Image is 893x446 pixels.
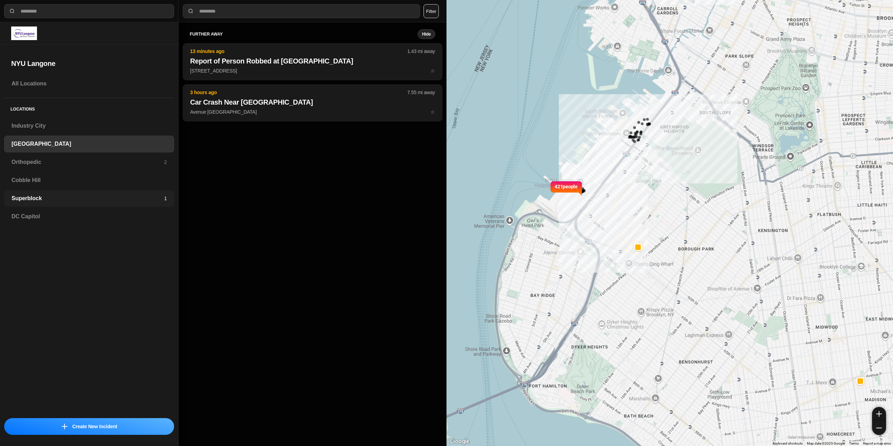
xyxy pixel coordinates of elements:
[872,407,886,421] button: zoom-in
[190,67,435,74] p: [STREET_ADDRESS]
[183,109,442,115] a: 3 hours ago7.55 mi awayCar Crash Near [GEOGRAPHIC_DATA]Avenue [GEOGRAPHIC_DATA]star
[430,109,435,115] span: star
[807,441,845,445] span: Map data ©2025 Google
[12,176,167,184] h3: Cobble Hill
[164,195,167,202] p: 1
[12,122,167,130] h3: Industry City
[422,31,431,37] small: Hide
[62,424,67,429] img: icon
[423,4,439,18] button: Filter
[11,27,37,40] img: logo
[549,180,555,195] img: notch
[4,154,174,171] a: Orthopedic2
[164,159,167,166] p: 2
[430,68,435,74] span: star
[12,80,167,88] h3: All Locations
[183,84,442,121] button: 3 hours ago7.55 mi awayCar Crash Near [GEOGRAPHIC_DATA]Avenue [GEOGRAPHIC_DATA]star
[187,8,194,15] img: search
[4,98,174,118] h5: Locations
[4,118,174,134] a: Industry City
[407,48,435,55] p: 1.43 mi away
[872,421,886,435] button: zoom-out
[190,89,407,96] p: 3 hours ago
[4,136,174,152] a: [GEOGRAPHIC_DATA]
[773,441,803,446] button: Keyboard shortcuts
[876,425,882,431] img: zoom-out
[4,172,174,189] a: Cobble Hill
[183,68,442,74] a: 13 minutes ago1.43 mi awayReport of Person Robbed at [GEOGRAPHIC_DATA][STREET_ADDRESS]star
[72,423,117,430] p: Create New Incident
[190,31,418,37] h5: further away
[4,208,174,225] a: DC Capitol
[555,183,578,198] p: 421 people
[418,29,435,39] button: Hide
[448,437,471,446] a: Open this area in Google Maps (opens a new window)
[863,441,891,445] a: Report a map error
[407,89,435,96] p: 7.55 mi away
[183,43,442,80] button: 13 minutes ago1.43 mi awayReport of Person Robbed at [GEOGRAPHIC_DATA][STREET_ADDRESS]star
[12,194,164,203] h3: Superblock
[448,437,471,446] img: Google
[190,97,435,107] h2: Car Crash Near [GEOGRAPHIC_DATA]
[190,56,435,66] h2: Report of Person Robbed at [GEOGRAPHIC_DATA]
[12,212,167,221] h3: DC Capitol
[190,108,435,115] p: Avenue [GEOGRAPHIC_DATA]
[9,8,16,15] img: search
[4,190,174,207] a: Superblock1
[190,48,407,55] p: 13 minutes ago
[849,441,859,445] a: Terms (opens in new tab)
[4,75,174,92] a: All Locations
[4,418,174,435] button: iconCreate New Incident
[11,59,167,68] h2: NYU Langone
[876,411,882,417] img: zoom-in
[12,140,167,148] h3: [GEOGRAPHIC_DATA]
[578,180,583,195] img: notch
[12,158,164,166] h3: Orthopedic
